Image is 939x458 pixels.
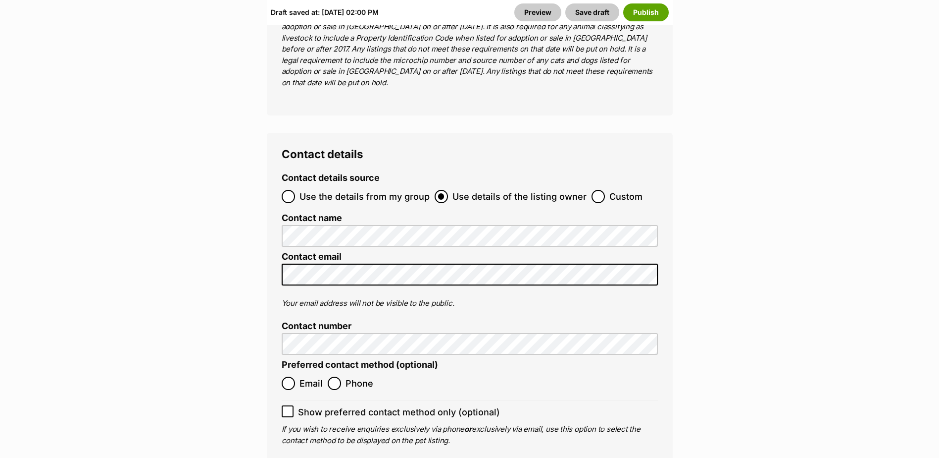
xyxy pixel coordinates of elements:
[282,147,363,161] span: Contact details
[282,173,380,183] label: Contact details source
[282,360,438,370] label: Preferred contact method (optional)
[299,377,323,390] span: Email
[514,3,561,21] a: Preview
[464,424,472,434] b: or
[282,321,658,332] label: Contact number
[609,190,642,203] span: Custom
[282,213,658,224] label: Contact name
[565,3,619,21] button: Save draft
[282,424,658,446] p: If you wish to receive enquiries exclusively via phone exclusively via email, use this option to ...
[452,190,587,203] span: Use details of the listing owner
[346,377,373,390] span: Phone
[298,405,500,419] span: Show preferred contact method only (optional)
[282,10,658,89] p: It is a legal requirement to include the microchip number and source number of any cats and dogs ...
[282,298,658,309] p: Your email address will not be visible to the public.
[271,3,379,21] div: Draft saved at: [DATE] 02:00 PM
[299,190,430,203] span: Use the details from my group
[623,3,669,21] button: Publish
[282,252,658,262] label: Contact email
